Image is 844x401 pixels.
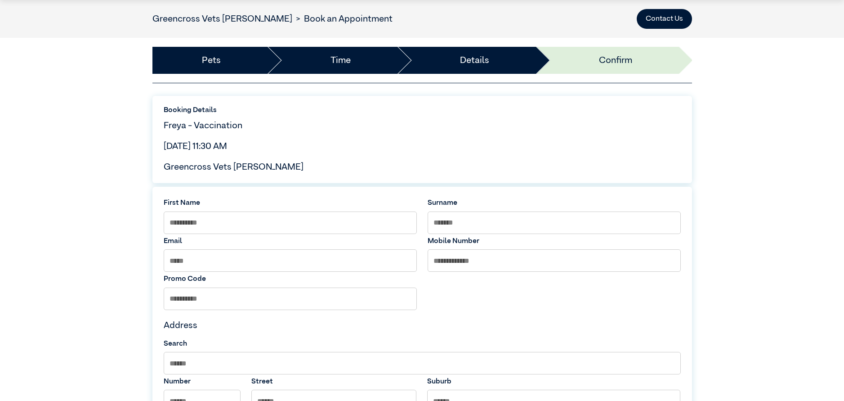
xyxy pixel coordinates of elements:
[427,376,680,387] label: Suburb
[164,338,681,349] label: Search
[330,54,351,67] a: Time
[164,198,417,208] label: First Name
[428,198,681,208] label: Surname
[428,236,681,247] label: Mobile Number
[202,54,221,67] a: Pets
[292,12,393,26] li: Book an Appointment
[152,12,393,26] nav: breadcrumb
[164,352,681,374] input: Search by Suburb
[164,105,681,116] label: Booking Details
[164,376,241,387] label: Number
[164,162,304,171] span: Greencross Vets [PERSON_NAME]
[164,121,242,130] span: Freya - Vaccination
[164,142,227,151] span: [DATE] 11:30 AM
[251,376,416,387] label: Street
[637,9,692,29] button: Contact Us
[164,320,681,331] h4: Address
[460,54,489,67] a: Details
[152,14,292,23] a: Greencross Vets [PERSON_NAME]
[164,236,417,247] label: Email
[164,274,417,284] label: Promo Code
